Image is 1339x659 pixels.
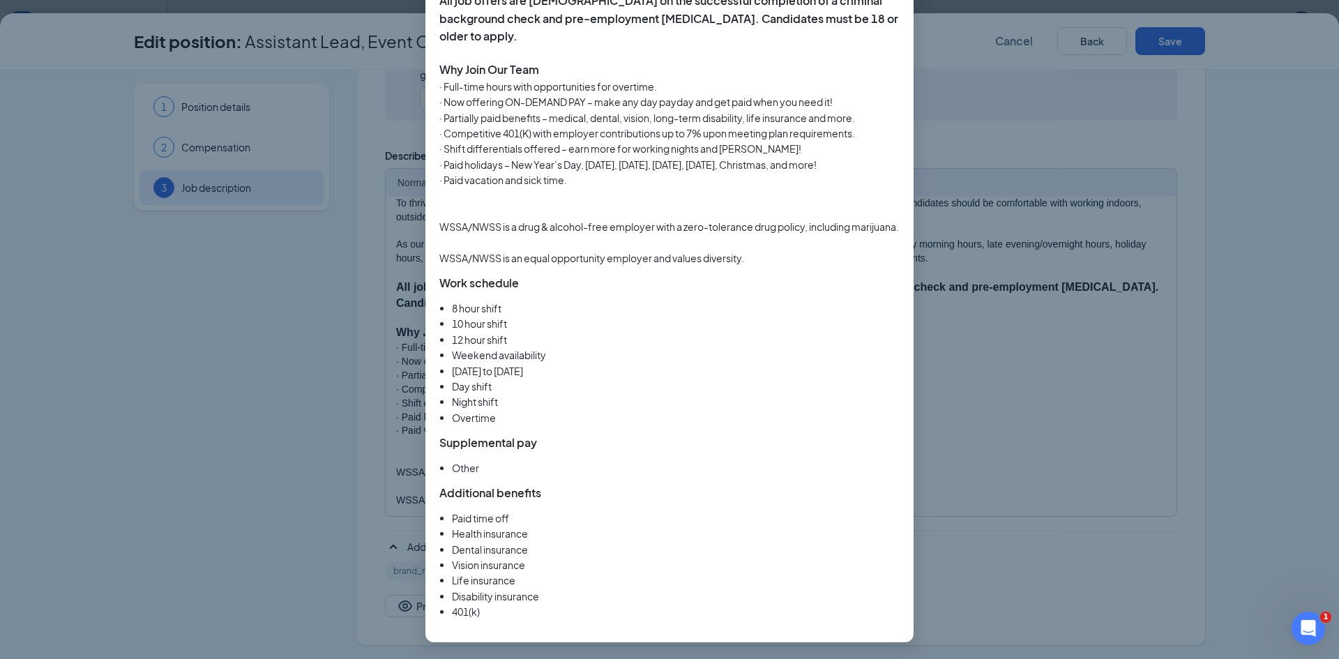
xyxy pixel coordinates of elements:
li: Other [452,460,900,476]
h3: Supplemental pay [439,434,900,452]
li: 12 hour shift [452,332,900,347]
p: · Now offering ON-DEMAND PAY – make any day payday and get paid when you need it! [439,94,900,109]
li: Vision insurance [452,557,900,573]
li: [DATE] to [DATE] [452,363,900,379]
li: Dental insurance [452,542,900,557]
h3: Work schedule [439,274,900,292]
li: Paid time off [452,510,900,526]
h3: Additional benefits [439,484,900,502]
iframe: Intercom live chat [1292,612,1325,645]
li: 8 hour shift [452,301,900,316]
li: 10 hour shift [452,316,900,331]
p: · Full-time hours with opportunities for overtime. [439,79,900,94]
p: · Shift differentials offered – earn more for working nights and [PERSON_NAME]! [439,141,900,156]
li: Weekend availability [452,347,900,363]
li: Overtime [452,410,900,425]
p: · Partially paid benefits – medical, dental, vision, long-term disability, life insurance and more. [439,110,900,126]
p: WSSA/NWSS is a drug & alcohol-free employer with a zero-tolerance drug policy, including marijuana. [439,219,900,234]
strong: Why Join Our Team [439,62,539,77]
li: Day shift [452,379,900,394]
span: 1 [1320,612,1331,623]
p: · Paid vacation and sick time. [439,172,900,188]
li: 401(k) [452,604,900,619]
li: Night shift [452,394,900,409]
li: Disability insurance [452,589,900,604]
p: WSSA/NWSS is an equal opportunity employer and values diversity. [439,250,900,266]
p: · Paid holidays – New Year’s Day, [DATE], [DATE], [DATE], [DATE], Christmas, and more! [439,157,900,172]
p: · Competitive 401(K) with employer contributions up to 7% upon meeting plan requirements. [439,126,900,141]
li: Health insurance [452,526,900,541]
li: Life insurance [452,573,900,588]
